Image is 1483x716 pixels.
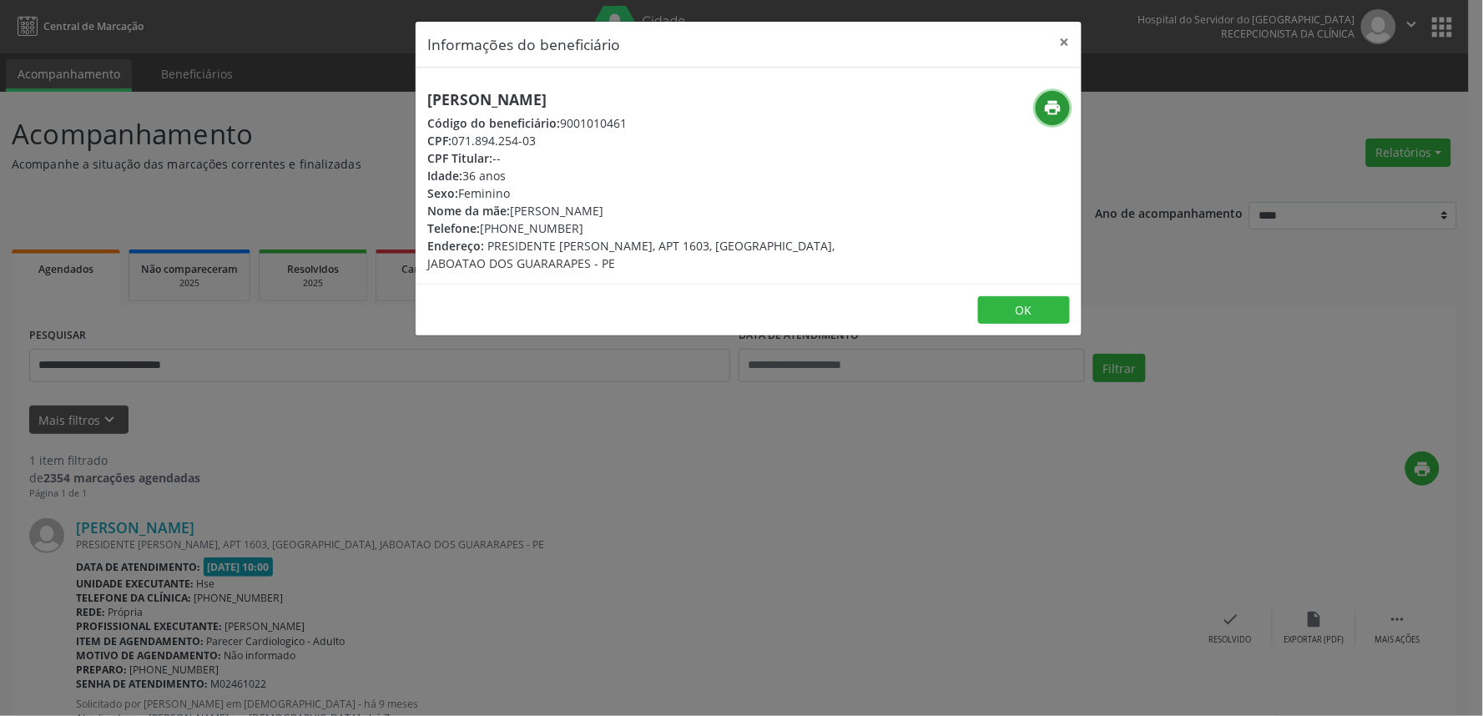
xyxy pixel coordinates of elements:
[1036,91,1070,125] button: print
[427,33,620,55] h5: Informações do beneficiário
[427,220,480,236] span: Telefone:
[427,115,560,131] span: Código do beneficiário:
[427,149,848,167] div: --
[427,203,510,219] span: Nome da mãe:
[427,168,462,184] span: Idade:
[427,219,848,237] div: [PHONE_NUMBER]
[978,296,1070,325] button: OK
[427,185,458,201] span: Sexo:
[427,91,848,108] h5: [PERSON_NAME]
[427,238,835,271] span: PRESIDENTE [PERSON_NAME], APT 1603, [GEOGRAPHIC_DATA], JABOATAO DOS GUARARAPES - PE
[427,238,484,254] span: Endereço:
[427,150,492,166] span: CPF Titular:
[427,184,848,202] div: Feminino
[427,114,848,132] div: 9001010461
[427,167,848,184] div: 36 anos
[1048,22,1082,63] button: Close
[427,133,451,149] span: CPF:
[1044,98,1062,117] i: print
[427,202,848,219] div: [PERSON_NAME]
[427,132,848,149] div: 071.894.254-03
